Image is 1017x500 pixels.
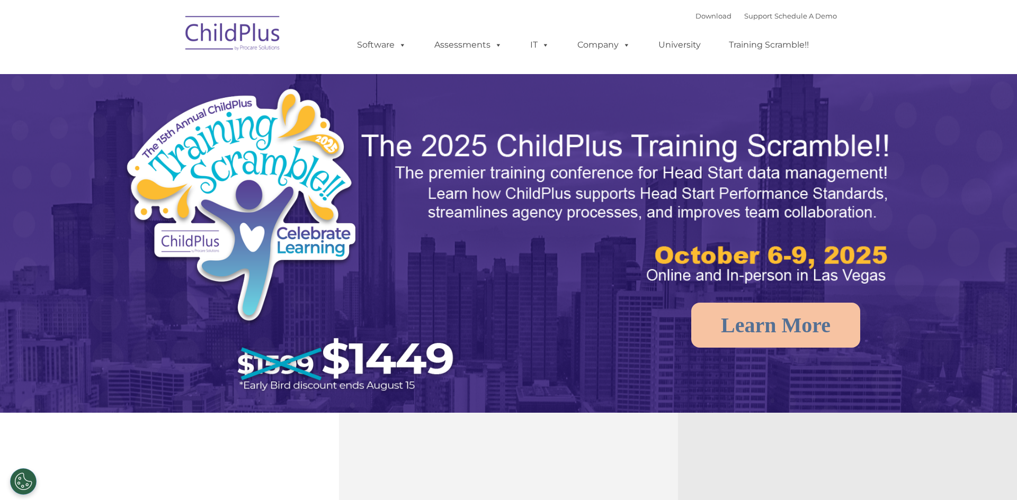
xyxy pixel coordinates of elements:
[648,34,711,56] a: University
[691,303,860,348] a: Learn More
[346,34,417,56] a: Software
[695,12,731,20] a: Download
[520,34,560,56] a: IT
[424,34,513,56] a: Assessments
[567,34,641,56] a: Company
[695,12,837,20] font: |
[10,468,37,495] button: Cookies Settings
[744,12,772,20] a: Support
[718,34,819,56] a: Training Scramble!!
[774,12,837,20] a: Schedule A Demo
[180,8,286,61] img: ChildPlus by Procare Solutions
